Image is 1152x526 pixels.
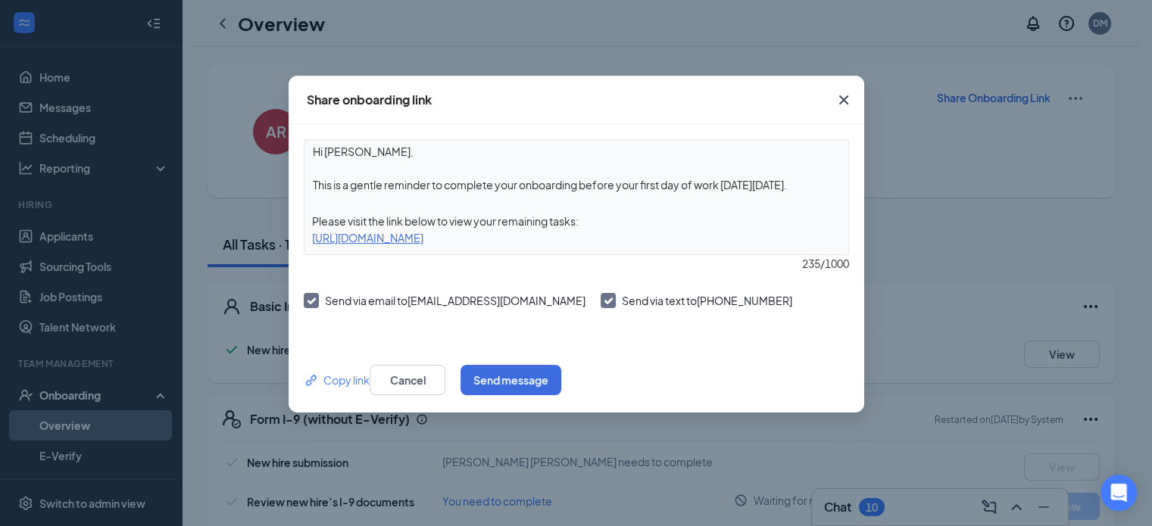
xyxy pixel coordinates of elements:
[304,294,317,307] svg: Checkmark
[325,294,585,307] span: Send via email to [EMAIL_ADDRESS][DOMAIN_NAME]
[304,372,320,388] svg: Link
[307,92,432,108] div: Share onboarding link
[370,365,445,395] button: Cancel
[304,140,848,196] textarea: Hi [PERSON_NAME], This is a gentle reminder to complete your onboarding before your first day of ...
[304,229,848,246] div: [URL][DOMAIN_NAME]
[304,372,370,388] button: Link Copy link
[823,76,864,124] button: Close
[622,294,792,307] span: Send via text to [PHONE_NUMBER]
[304,372,370,388] div: Copy link
[1100,475,1137,511] div: Open Intercom Messenger
[601,294,614,307] svg: Checkmark
[304,213,848,229] div: Please visit the link below to view your remaining tasks:
[460,365,561,395] button: Send message
[835,91,853,109] svg: Cross
[304,255,849,272] div: 235 / 1000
